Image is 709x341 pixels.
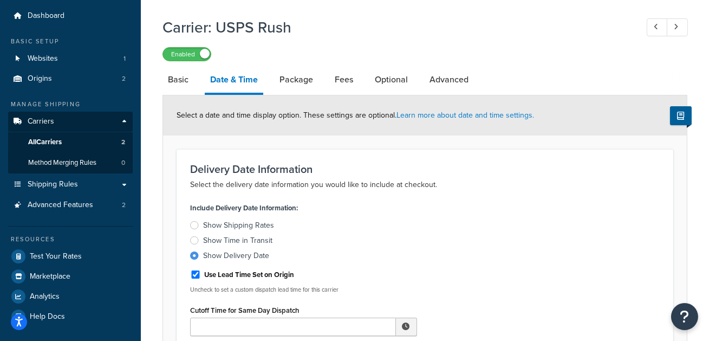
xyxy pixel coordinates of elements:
li: Carriers [8,112,133,173]
button: Open Resource Center [671,303,698,330]
a: Shipping Rules [8,175,133,195]
a: Analytics [8,287,133,306]
label: Use Lead Time Set on Origin [204,270,294,280]
span: Carriers [28,117,54,126]
a: Help Docs [8,307,133,326]
span: 2 [122,201,126,210]
span: Origins [28,74,52,83]
span: Websites [28,54,58,63]
a: Origins2 [8,69,133,89]
div: Resources [8,235,133,244]
span: Marketplace [30,272,70,281]
a: Fees [329,67,359,93]
a: Advanced [424,67,474,93]
a: Marketplace [8,267,133,286]
a: Optional [369,67,413,93]
h1: Carrier: USPS Rush [162,17,627,38]
a: Basic [162,67,194,93]
span: 2 [122,74,126,83]
span: Help Docs [30,312,65,321]
li: Method Merging Rules [8,153,133,173]
span: Method Merging Rules [28,158,96,168]
a: AllCarriers2 [8,132,133,152]
a: Method Merging Rules0 [8,153,133,173]
label: Include Delivery Date Information: [190,201,298,216]
span: Dashboard [28,11,64,21]
div: Show Shipping Rates [203,220,274,231]
a: Advanced Features2 [8,195,133,215]
a: Package [274,67,318,93]
div: Basic Setup [8,37,133,46]
span: 2 [121,138,125,147]
label: Cutoff Time for Same Day Dispatch [190,306,299,314]
p: Uncheck to set a custom dispatch lead time for this carrier [190,286,417,294]
label: Enabled [163,48,211,61]
a: Date & Time [205,67,263,95]
span: 0 [121,158,125,168]
a: Learn more about date and time settings. [396,110,534,121]
span: All Carriers [28,138,62,147]
span: 1 [123,54,126,63]
li: Origins [8,69,133,89]
a: Carriers [8,112,133,132]
a: Previous Record [647,18,668,36]
li: Websites [8,49,133,69]
div: Manage Shipping [8,100,133,109]
li: Advanced Features [8,195,133,215]
a: Dashboard [8,6,133,26]
span: Analytics [30,292,60,301]
div: Show Time in Transit [203,235,272,246]
span: Advanced Features [28,201,93,210]
button: Show Help Docs [670,106,692,125]
div: Show Delivery Date [203,250,269,261]
a: Next Record [667,18,688,36]
span: Shipping Rules [28,180,78,189]
a: Test Your Rates [8,247,133,266]
p: Select the delivery date information you would like to include at checkout. [190,178,660,191]
h3: Delivery Date Information [190,163,660,175]
span: Select a date and time display option. These settings are optional. [177,110,534,121]
a: Websites1 [8,49,133,69]
span: Test Your Rates [30,252,82,261]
